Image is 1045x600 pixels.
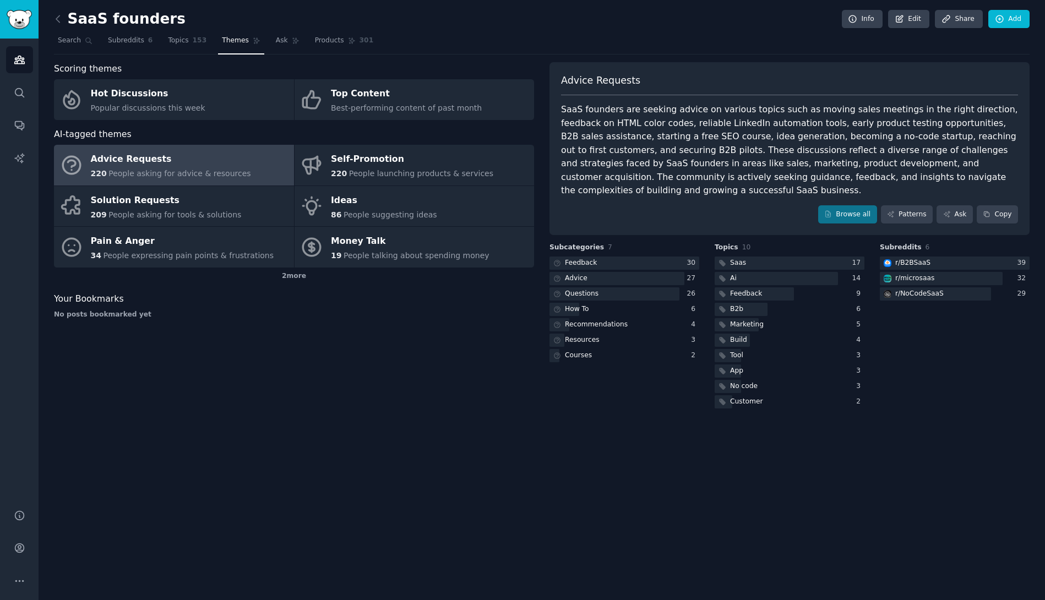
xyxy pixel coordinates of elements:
span: 7 [608,243,612,251]
a: Saas17 [715,257,864,270]
div: App [730,366,743,376]
div: Tool [730,351,743,361]
img: NoCodeSaaS [884,290,891,298]
a: How To6 [549,303,699,317]
a: Pain & Anger34People expressing pain points & frustrations [54,227,294,268]
a: Recommendations4 [549,318,699,332]
span: Products [315,36,344,46]
span: 6 [148,36,153,46]
div: 29 [1017,289,1030,299]
div: 4 [691,320,699,330]
span: Topics [715,243,738,253]
span: Topics [168,36,188,46]
a: App3 [715,364,864,378]
span: 19 [331,251,341,260]
div: 9 [856,289,864,299]
div: 32 [1017,274,1030,283]
a: Ideas86People suggesting ideas [295,186,535,227]
div: Courses [565,351,592,361]
span: People talking about spending money [344,251,489,260]
span: Themes [222,36,249,46]
span: 209 [91,210,107,219]
div: 39 [1017,258,1030,268]
span: People launching products & services [349,169,493,178]
div: 2 more [54,268,534,285]
div: Solution Requests [91,192,242,209]
div: 14 [852,274,864,283]
a: B2BSaaSr/B2BSaaS39 [880,257,1030,270]
span: Subcategories [549,243,604,253]
a: Feedback30 [549,257,699,270]
span: People expressing pain points & frustrations [103,251,274,260]
div: Build [730,335,747,345]
div: Pain & Anger [91,233,274,250]
div: No posts bookmarked yet [54,310,534,320]
a: B2b6 [715,303,864,317]
a: Resources3 [549,334,699,347]
div: Self-Promotion [331,151,493,168]
span: 34 [91,251,101,260]
div: Advice [565,274,587,283]
a: Browse all [818,205,877,224]
a: Money Talk19People talking about spending money [295,227,535,268]
button: Copy [977,205,1018,224]
div: 4 [856,335,864,345]
a: Marketing5 [715,318,864,332]
div: Money Talk [331,233,489,250]
div: r/ NoCodeSaaS [895,289,944,299]
a: microsaasr/microsaas32 [880,272,1030,286]
span: 6 [926,243,930,251]
div: How To [565,304,589,314]
div: r/ B2BSaaS [895,258,930,268]
div: 3 [691,335,699,345]
div: r/ microsaas [895,274,934,283]
div: Advice Requests [91,151,251,168]
div: Marketing [730,320,764,330]
div: 30 [687,258,699,268]
div: Feedback [730,289,762,299]
div: Feedback [565,258,597,268]
h2: SaaS founders [54,10,186,28]
span: Best-performing content of past month [331,103,482,112]
a: Products301 [311,32,377,54]
div: Ai [730,274,737,283]
span: People suggesting ideas [344,210,437,219]
a: No code3 [715,380,864,394]
span: Scoring themes [54,62,122,76]
span: Subreddits [108,36,144,46]
div: 5 [856,320,864,330]
div: 6 [691,304,699,314]
span: People asking for advice & resources [108,169,251,178]
a: NoCodeSaaSr/NoCodeSaaS29 [880,287,1030,301]
div: B2b [730,304,743,314]
img: B2BSaaS [884,259,891,267]
div: No code [730,381,758,391]
a: Topics153 [164,32,210,54]
a: Customer2 [715,395,864,409]
a: Ai14 [715,272,864,286]
div: Top Content [331,85,482,103]
span: 220 [91,169,107,178]
span: Subreddits [880,243,922,253]
a: Ask [272,32,303,54]
span: 153 [193,36,207,46]
img: microsaas [884,275,891,282]
a: Search [54,32,96,54]
span: 10 [742,243,751,251]
div: 3 [856,366,864,376]
div: 2 [691,351,699,361]
div: Resources [565,335,600,345]
span: People asking for tools & solutions [108,210,241,219]
span: 301 [360,36,374,46]
div: Recommendations [565,320,628,330]
div: 3 [856,351,864,361]
a: Hot DiscussionsPopular discussions this week [54,79,294,120]
a: Courses2 [549,349,699,363]
a: Build4 [715,334,864,347]
div: SaaS founders are seeking advice on various topics such as moving sales meetings in the right dir... [561,103,1018,198]
a: Info [842,10,883,29]
div: 6 [856,304,864,314]
a: Solution Requests209People asking for tools & solutions [54,186,294,227]
div: Saas [730,258,746,268]
div: 26 [687,289,699,299]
